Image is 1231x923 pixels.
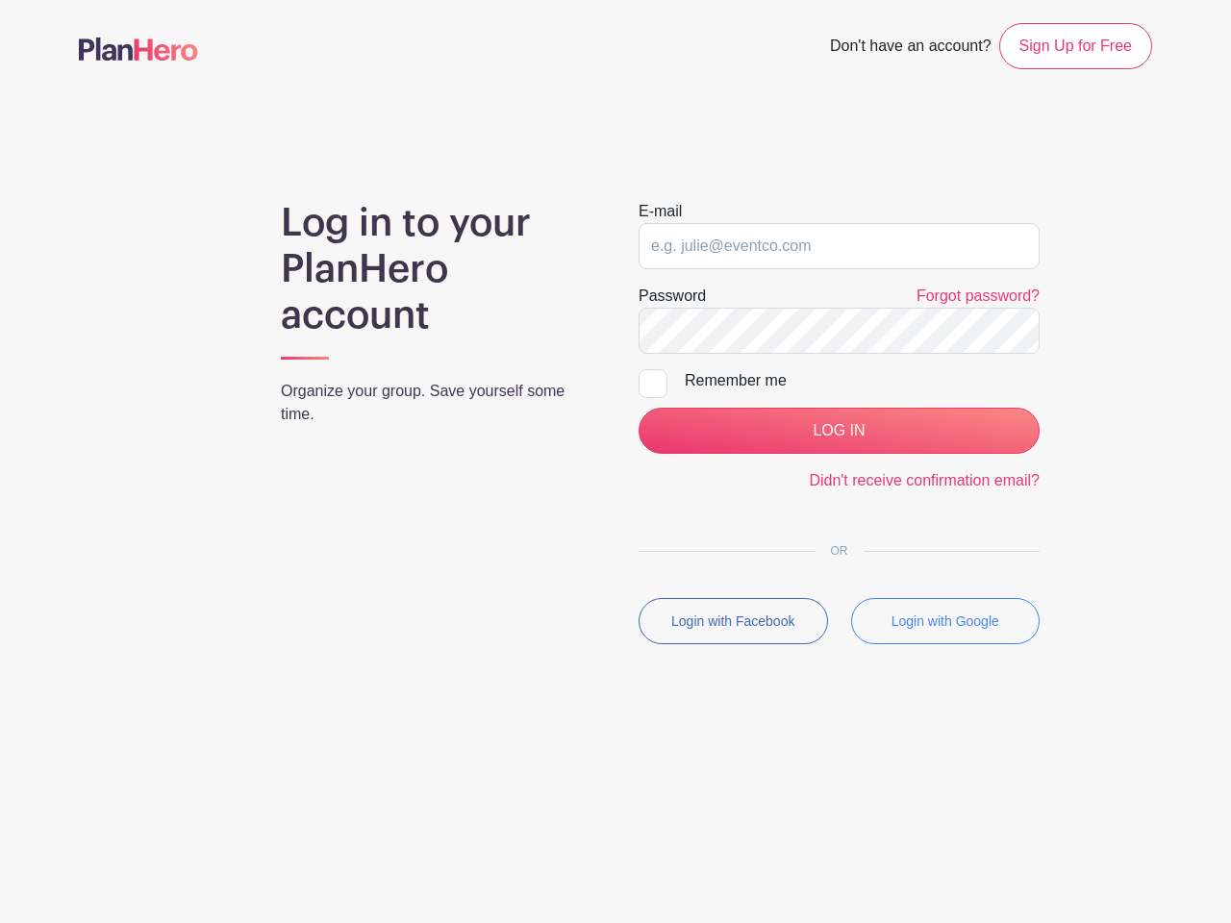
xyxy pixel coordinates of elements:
div: Remember me [685,369,1040,392]
button: Login with Google [851,598,1041,644]
input: LOG IN [639,408,1040,454]
a: Forgot password? [917,287,1040,304]
h1: Log in to your PlanHero account [281,200,592,338]
label: Password [639,285,706,308]
a: Didn't receive confirmation email? [809,472,1040,488]
small: Login with Google [892,613,999,629]
label: E-mail [639,200,682,223]
img: logo-507f7623f17ff9eddc593b1ce0a138ce2505c220e1c5a4e2b4648c50719b7d32.svg [79,37,198,61]
p: Organize your group. Save yourself some time. [281,380,592,426]
span: Don't have an account? [830,27,992,69]
small: Login with Facebook [671,613,794,629]
button: Login with Facebook [639,598,828,644]
input: e.g. julie@eventco.com [639,223,1040,269]
span: OR [816,544,864,558]
a: Sign Up for Free [999,23,1152,69]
